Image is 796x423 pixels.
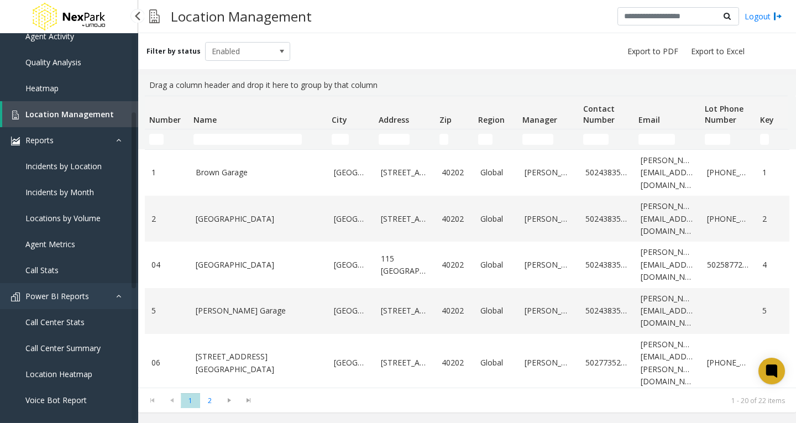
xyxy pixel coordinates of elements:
a: Global [480,305,511,317]
span: Number [149,114,181,125]
span: Heatmap [25,83,59,93]
a: 5025877275 [707,259,749,271]
a: 40202 [442,166,467,179]
a: [GEOGRAPHIC_DATA] [334,259,368,271]
kendo-pager-info: 1 - 20 of 22 items [265,396,785,405]
a: [PHONE_NUMBER] [707,213,749,225]
a: [PERSON_NAME] [525,305,572,317]
a: [GEOGRAPHIC_DATA] [334,305,368,317]
a: [PERSON_NAME][EMAIL_ADDRESS][PERSON_NAME][DOMAIN_NAME] [641,338,694,388]
a: [PERSON_NAME] [525,259,572,271]
a: [PERSON_NAME] [525,166,572,179]
span: Go to the next page [219,393,239,408]
a: 40202 [442,213,467,225]
a: 40202 [442,259,467,271]
button: Export to Excel [687,44,749,59]
a: 115 [GEOGRAPHIC_DATA] [381,253,428,278]
a: 5024383545 [585,166,627,179]
a: 06 [151,357,182,369]
a: [STREET_ADDRESS][GEOGRAPHIC_DATA] [196,351,321,375]
a: [PHONE_NUMBER] [707,357,749,369]
input: City Filter [332,134,349,145]
a: [GEOGRAPHIC_DATA] [196,213,321,225]
a: Brown Garage [196,166,321,179]
span: Export to Excel [691,46,745,57]
a: [GEOGRAPHIC_DATA] [196,259,321,271]
span: Go to the last page [239,393,258,408]
a: [PHONE_NUMBER] [707,166,749,179]
a: 5027735282 [585,357,627,369]
td: Region Filter [474,129,518,149]
span: Reports [25,135,54,145]
input: Lot Phone Number Filter [705,134,730,145]
span: Go to the next page [222,396,237,405]
span: Agent Metrics [25,239,75,249]
span: Region [478,114,505,125]
span: Incidents by Location [25,161,102,171]
input: Zip Filter [439,134,448,145]
span: Go to the last page [241,396,256,405]
span: Call Center Summary [25,343,101,353]
span: Location Management [25,109,114,119]
input: Region Filter [478,134,493,145]
a: Logout [745,11,782,22]
a: [STREET_ADDRESS] [381,357,428,369]
a: [STREET_ADDRESS] [381,166,428,179]
span: Call Center Stats [25,317,85,327]
a: 1 [762,166,788,179]
td: Contact Number Filter [579,129,634,149]
span: Address [379,114,409,125]
a: [PERSON_NAME] [525,213,572,225]
a: Global [480,259,511,271]
span: Locations by Volume [25,213,101,223]
a: [PERSON_NAME][EMAIL_ADDRESS][DOMAIN_NAME] [641,246,694,283]
div: Drag a column header and drop it here to group by that column [145,75,789,96]
span: Agent Activity [25,31,74,41]
td: Zip Filter [435,129,474,149]
a: 2 [151,213,182,225]
span: Quality Analysis [25,57,81,67]
img: logout [773,11,782,22]
td: Key Filter [756,129,794,149]
a: [PERSON_NAME] Garage [196,305,321,317]
img: 'icon' [11,293,20,301]
td: Email Filter [634,129,700,149]
span: Page 2 [200,393,219,408]
a: [STREET_ADDRESS] [381,213,428,225]
input: Address Filter [379,134,410,145]
a: 04 [151,259,182,271]
span: Name [193,114,217,125]
a: 5024383545 [585,259,627,271]
span: Power BI Reports [25,291,89,301]
span: Incidents by Month [25,187,94,197]
a: 1 [151,166,182,179]
span: Enabled [206,43,273,60]
a: 5 [762,305,788,317]
a: [GEOGRAPHIC_DATA] [334,213,368,225]
input: Key Filter [760,134,769,145]
label: Filter by status [146,46,201,56]
a: 5 [151,305,182,317]
a: 5024383545 [585,305,627,317]
a: [PERSON_NAME][EMAIL_ADDRESS][DOMAIN_NAME] [641,200,694,237]
a: [PERSON_NAME][EMAIL_ADDRESS][DOMAIN_NAME] [641,293,694,330]
button: Export to PDF [623,44,683,59]
td: Name Filter [189,129,327,149]
a: 2 [762,213,788,225]
span: Voice Bot Report [25,395,87,405]
a: Global [480,166,511,179]
span: Contact Number [583,103,615,125]
div: Data table [138,96,796,388]
td: City Filter [327,129,374,149]
h3: Location Management [165,3,317,30]
td: Lot Phone Number Filter [700,129,756,149]
a: 40202 [442,357,467,369]
a: 40202 [442,305,467,317]
a: [GEOGRAPHIC_DATA] [334,166,368,179]
input: Email Filter [638,134,675,145]
span: Manager [522,114,557,125]
a: [STREET_ADDRESS] [381,305,428,317]
a: 4 [762,259,788,271]
img: 'icon' [11,137,20,145]
span: Zip [439,114,452,125]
